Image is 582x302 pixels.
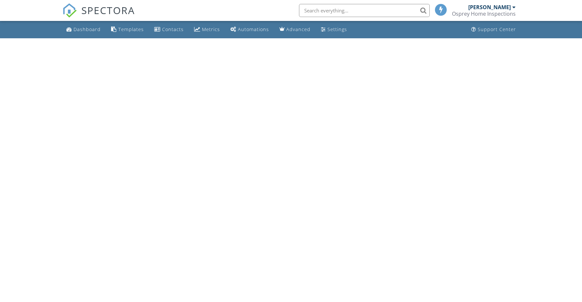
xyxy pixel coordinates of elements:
[74,26,101,32] div: Dashboard
[191,24,223,36] a: Metrics
[162,26,184,32] div: Contacts
[318,24,350,36] a: Settings
[62,9,135,23] a: SPECTORA
[152,24,186,36] a: Contacts
[108,24,146,36] a: Templates
[228,24,272,36] a: Automations (Basic)
[81,3,135,17] span: SPECTORA
[327,26,347,32] div: Settings
[452,10,516,17] div: Osprey Home Inspections
[478,26,516,32] div: Support Center
[277,24,313,36] a: Advanced
[202,26,220,32] div: Metrics
[238,26,269,32] div: Automations
[118,26,144,32] div: Templates
[64,24,103,36] a: Dashboard
[62,3,77,18] img: The Best Home Inspection Software - Spectora
[299,4,430,17] input: Search everything...
[286,26,310,32] div: Advanced
[468,4,511,10] div: [PERSON_NAME]
[469,24,519,36] a: Support Center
